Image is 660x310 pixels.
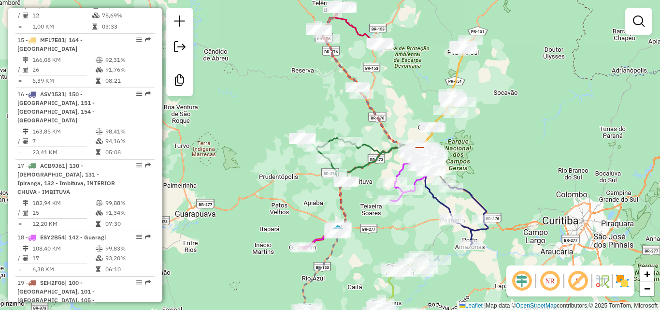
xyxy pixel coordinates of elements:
[105,219,151,229] td: 07:30
[345,82,370,92] div: Atividade não roteirizada - ANTONIO ISAIAS FERRE
[32,65,95,74] td: 26
[136,234,142,240] em: Opções
[566,269,589,293] span: Exibir rótulo
[17,162,115,195] span: 17 -
[96,138,103,144] i: % de utilização da cubagem
[629,12,648,31] a: Exibir filtros
[32,253,95,263] td: 17
[105,198,151,208] td: 99,88%
[92,24,97,30] i: Tempo total em rota
[96,255,103,261] i: % de utilização da cubagem
[32,76,95,86] td: 6,39 KM
[17,253,22,263] td: /
[32,244,95,253] td: 108,40 KM
[105,208,151,218] td: 91,34%
[96,246,103,251] i: % de utilização do peso
[92,13,100,18] i: % de utilização da cubagem
[414,147,426,159] img: VIRGINIA PONTA GROSSA
[32,22,92,31] td: 1,00 KM
[105,148,151,157] td: 05:08
[170,37,189,59] a: Exportar sessão
[17,65,22,74] td: /
[40,234,65,241] span: ESY2B54
[170,12,189,33] a: Nova sessão e pesquisa
[96,200,103,206] i: % de utilização do peso
[32,11,92,20] td: 12
[17,90,95,124] span: 16 -
[65,234,106,241] span: | 142 - Guaragi
[105,265,151,274] td: 06:10
[459,302,483,309] a: Leaflet
[23,138,29,144] i: Total de Atividades
[136,162,142,168] em: Opções
[145,162,151,168] em: Rota exportada
[17,76,22,86] td: =
[331,224,344,237] img: PA Irati
[23,210,29,216] i: Total de Atividades
[17,162,115,195] span: | 130 - [DEMOGRAPHIC_DATA], 131 - Ipiranga, 132 - Imbituva, INTERIOR CHUVA - IMBITUVA
[594,273,610,289] img: Fluxo de ruas
[640,267,654,281] a: Zoom in
[105,127,151,136] td: 98,41%
[136,37,142,43] em: Opções
[40,279,65,286] span: SEH2F06
[101,11,150,20] td: 78,69%
[32,198,95,208] td: 182,94 KM
[96,266,100,272] i: Tempo total em rota
[349,89,373,99] div: Atividade não roteirizada - RESTAURANTE BETIM
[136,280,142,285] em: Opções
[23,67,29,73] i: Total de Atividades
[96,67,103,73] i: % de utilização da cubagem
[105,244,151,253] td: 99,83%
[615,273,630,289] img: Exibir/Ocultar setores
[105,65,151,74] td: 91,76%
[96,221,100,227] i: Tempo total em rota
[96,210,103,216] i: % de utilização da cubagem
[105,136,151,146] td: 94,16%
[96,129,103,134] i: % de utilização do peso
[145,280,151,285] em: Rota exportada
[23,255,29,261] i: Total de Atividades
[17,208,22,218] td: /
[32,136,95,146] td: 7
[96,78,100,84] i: Tempo total em rota
[17,219,22,229] td: =
[23,13,29,18] i: Total de Atividades
[136,91,142,97] em: Opções
[32,148,95,157] td: 23,41 KM
[640,281,654,296] a: Zoom out
[510,269,533,293] span: Ocultar deslocamento
[457,302,660,310] div: Map data © contributors,© 2025 TomTom, Microsoft
[101,22,150,31] td: 03:33
[516,302,557,309] a: OpenStreetMap
[145,234,151,240] em: Rota exportada
[538,269,561,293] span: Ocultar NR
[40,36,65,44] span: MFL7E81
[17,234,106,241] span: 18 -
[105,55,151,65] td: 92,31%
[32,219,95,229] td: 12,20 KM
[644,282,650,295] span: −
[32,208,95,218] td: 15
[17,36,83,52] span: 15 -
[32,55,95,65] td: 166,08 KM
[105,253,151,263] td: 93,20%
[345,83,370,92] div: Atividade não roteirizada - 53.076.560 ROSECLER
[17,265,22,274] td: =
[23,129,29,134] i: Distância Total
[145,37,151,43] em: Rota exportada
[105,76,151,86] td: 08:21
[23,200,29,206] i: Distância Total
[32,127,95,136] td: 163,85 KM
[96,149,100,155] i: Tempo total em rota
[644,268,650,280] span: +
[23,57,29,63] i: Distância Total
[145,91,151,97] em: Rota exportada
[170,71,189,92] a: Criar modelo
[17,148,22,157] td: =
[17,136,22,146] td: /
[23,246,29,251] i: Distância Total
[32,265,95,274] td: 6,38 KM
[17,11,22,20] td: /
[40,90,65,98] span: ASV1531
